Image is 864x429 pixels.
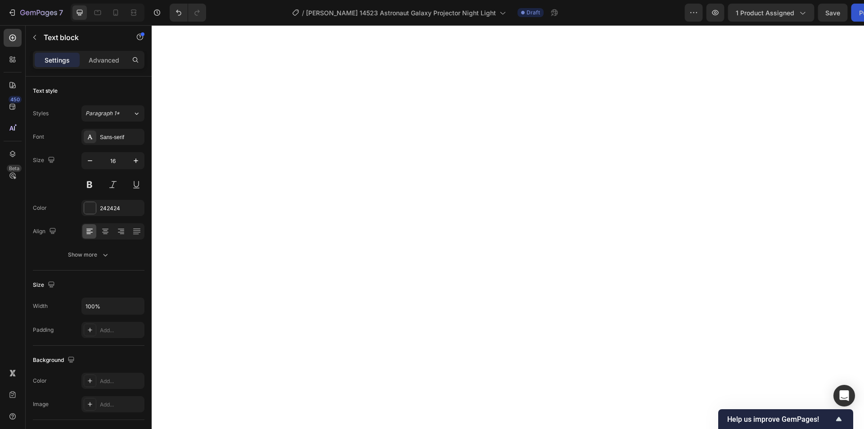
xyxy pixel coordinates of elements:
p: Text block [44,32,120,43]
span: [PERSON_NAME] 14523 Astronaut Galaxy Projector Night Light [306,8,496,18]
div: Image [33,400,49,408]
div: Open Intercom Messenger [833,385,855,406]
div: 242424 [100,204,142,212]
div: Beta [7,165,22,172]
div: Align [33,226,58,238]
button: 1 product assigned [681,4,767,22]
div: Styles [33,109,49,117]
button: Paragraph 1* [81,105,144,122]
div: Padding [33,326,54,334]
button: Publish [804,4,842,22]
div: Text style [33,87,58,95]
div: Publish [812,8,834,18]
div: Width [33,302,48,310]
div: 450 [9,96,22,103]
span: 1 product assigned [688,8,747,18]
div: Size [33,154,57,167]
iframe: Design area [152,25,864,429]
button: Show more [33,247,144,263]
div: Background [33,354,76,366]
div: Color [33,377,47,385]
div: Add... [100,377,142,385]
div: Color [33,204,47,212]
button: Show survey - Help us improve GemPages! [727,414,844,424]
button: 7 [4,4,67,22]
div: Sans-serif [100,133,142,141]
p: Settings [45,55,70,65]
div: Add... [100,401,142,409]
div: Font [33,133,44,141]
p: 7 [59,7,63,18]
div: Undo/Redo [170,4,206,22]
span: / [302,8,304,18]
span: Save [778,9,793,17]
div: Add... [100,326,142,334]
div: Show more [68,250,110,259]
input: Auto [82,298,144,314]
span: Paragraph 1* [85,109,120,117]
button: Save [771,4,801,22]
div: Size [33,279,57,291]
span: Draft [526,9,540,17]
p: Advanced [89,55,119,65]
span: Help us improve GemPages! [727,415,833,424]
